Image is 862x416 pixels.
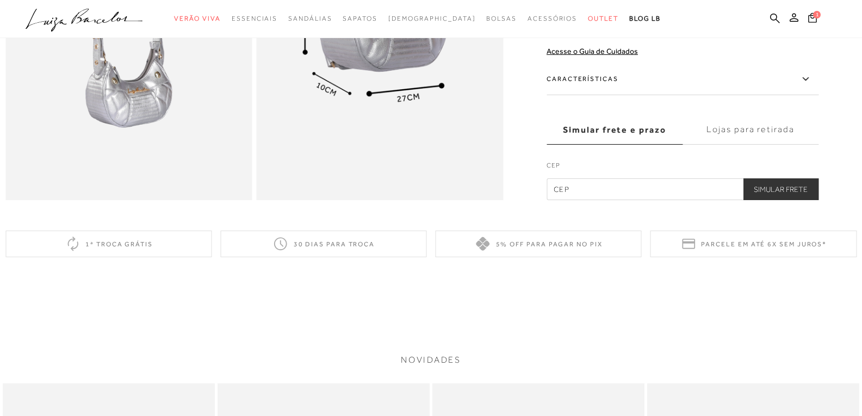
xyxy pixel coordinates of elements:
a: categoryNavScreenReaderText [528,9,577,29]
span: Acessórios [528,15,577,22]
label: Características [547,64,818,95]
span: Sapatos [343,15,377,22]
a: categoryNavScreenReaderText [232,9,277,29]
a: categoryNavScreenReaderText [588,9,618,29]
label: CEP [547,160,818,176]
span: Verão Viva [174,15,221,22]
div: 1ª troca grátis [5,231,212,257]
a: Acesse o Guia de Cuidados [547,47,638,55]
span: BLOG LB [629,15,661,22]
a: categoryNavScreenReaderText [343,9,377,29]
button: Simular Frete [743,178,818,200]
a: categoryNavScreenReaderText [174,9,221,29]
label: Simular frete e prazo [547,115,683,145]
span: Outlet [588,15,618,22]
div: 5% off para pagar no PIX [436,231,642,257]
div: 30 dias para troca [220,231,426,257]
span: 1 [813,11,821,18]
input: CEP [547,178,818,200]
span: Bolsas [486,15,517,22]
span: Essenciais [232,15,277,22]
a: BLOG LB [629,9,661,29]
button: 1 [805,12,820,27]
a: categoryNavScreenReaderText [288,9,332,29]
div: Parcele em até 6x sem juros* [650,231,857,257]
label: Lojas para retirada [683,115,818,145]
a: noSubCategoriesText [388,9,476,29]
span: Sandálias [288,15,332,22]
a: categoryNavScreenReaderText [486,9,517,29]
span: [DEMOGRAPHIC_DATA] [388,15,476,22]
